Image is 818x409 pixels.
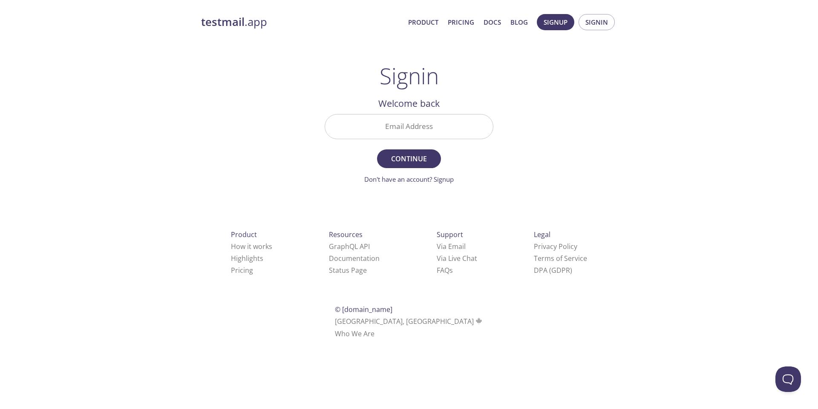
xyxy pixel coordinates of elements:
[329,230,363,239] span: Resources
[544,17,567,28] span: Signup
[534,254,587,263] a: Terms of Service
[484,17,501,28] a: Docs
[201,14,245,29] strong: testmail
[437,242,466,251] a: Via Email
[534,230,550,239] span: Legal
[437,266,453,275] a: FAQ
[231,230,257,239] span: Product
[534,242,577,251] a: Privacy Policy
[510,17,528,28] a: Blog
[448,17,474,28] a: Pricing
[377,149,441,168] button: Continue
[449,266,453,275] span: s
[408,17,438,28] a: Product
[579,14,615,30] button: Signin
[380,63,439,89] h1: Signin
[335,329,374,338] a: Who We Are
[329,266,367,275] a: Status Page
[585,17,608,28] span: Signin
[231,266,253,275] a: Pricing
[231,254,263,263] a: Highlights
[335,317,484,326] span: [GEOGRAPHIC_DATA], [GEOGRAPHIC_DATA]
[364,175,454,183] a: Don't have an account? Signup
[335,305,392,314] span: © [DOMAIN_NAME]
[329,254,380,263] a: Documentation
[325,96,493,111] h2: Welcome back
[537,14,574,30] button: Signup
[231,242,272,251] a: How it works
[329,242,370,251] a: GraphQL API
[775,366,801,392] iframe: Help Scout Beacon - Open
[201,15,401,29] a: testmail.app
[386,153,432,165] span: Continue
[534,266,572,275] a: DPA (GDPR)
[437,254,477,263] a: Via Live Chat
[437,230,463,239] span: Support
